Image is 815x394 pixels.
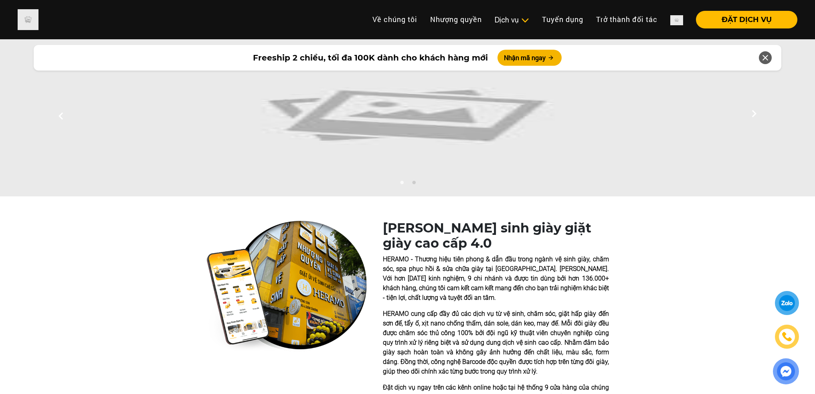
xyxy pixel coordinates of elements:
[495,14,529,25] div: Dịch vụ
[536,11,590,28] a: Tuyển dụng
[398,180,406,188] button: 1
[366,11,424,28] a: Về chúng tôi
[410,180,418,188] button: 2
[383,255,609,303] p: HERAMO - Thương hiệu tiên phong & dẫn đầu trong ngành vệ sinh giày, chăm sóc, spa phục hồi & sửa ...
[383,220,609,251] h1: [PERSON_NAME] sinh giày giặt giày cao cấp 4.0
[690,16,797,23] a: ĐẶT DỊCH VỤ
[521,16,529,24] img: subToggleIcon
[776,326,798,348] a: phone-icon
[206,220,367,352] img: heramo-quality-banner
[424,11,488,28] a: Nhượng quyền
[253,52,488,64] span: Freeship 2 chiều, tối đa 100K dành cho khách hàng mới
[590,11,664,28] a: Trở thành đối tác
[696,11,797,28] button: ĐẶT DỊCH VỤ
[497,50,562,66] button: Nhận mã ngay
[383,309,609,376] p: HERAMO cung cấp đầy đủ các dịch vụ từ vệ sinh, chăm sóc, giặt hấp giày đến sơn đế, tẩy ố, xịt nan...
[782,332,792,341] img: phone-icon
